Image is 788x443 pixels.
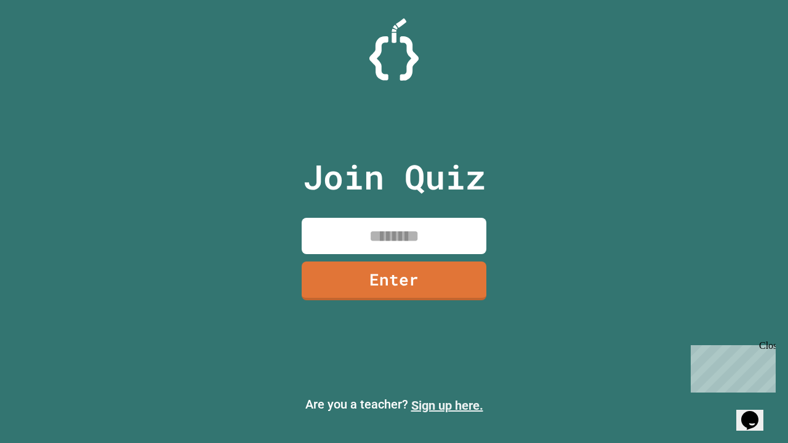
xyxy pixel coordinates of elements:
p: Join Quiz [303,151,486,202]
a: Sign up here. [411,398,483,413]
p: Are you a teacher? [10,395,778,415]
a: Enter [302,261,486,300]
img: Logo.svg [369,18,419,81]
iframe: chat widget [736,394,776,431]
div: Chat with us now!Close [5,5,85,78]
iframe: chat widget [686,340,776,393]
